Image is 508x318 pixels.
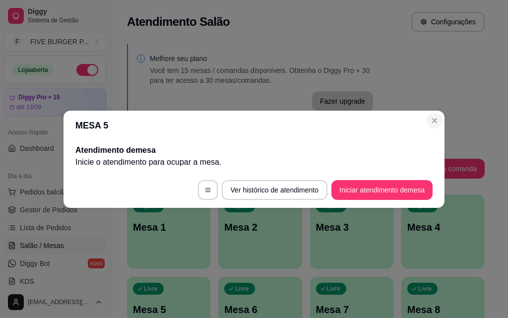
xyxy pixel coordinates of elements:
button: Iniciar atendimento demesa [331,180,433,200]
p: Inicie o atendimento para ocupar a mesa . [75,156,433,168]
header: MESA 5 [63,111,444,140]
button: Close [427,113,443,128]
h2: Atendimento de mesa [75,144,433,156]
button: Ver histórico de atendimento [222,180,327,200]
